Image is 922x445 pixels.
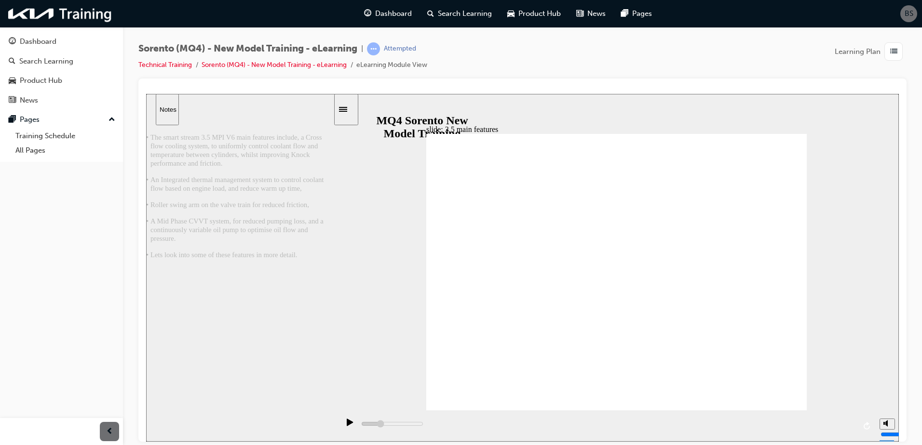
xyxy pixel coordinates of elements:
[20,75,62,86] div: Product Hub
[364,8,371,20] span: guage-icon
[9,57,15,66] span: search-icon
[587,8,606,19] span: News
[367,42,380,55] span: learningRecordVerb_ATTEMPT-icon
[108,114,115,126] span: up-icon
[4,107,163,115] span: Roller swing arm on the valve train for reduced friction,
[835,46,881,57] span: Learning Plan
[4,39,176,73] span: The smart stream 3.5 MPI V6 main features include, a Cross flow cooling system, to uniformly cont...
[356,60,427,71] li: eLearning Module View
[14,12,29,19] div: Notes
[384,44,416,53] div: Attempted
[576,8,583,20] span: news-icon
[193,316,729,348] div: playback controls
[202,61,347,69] a: Sorento (MQ4) - New Model Training - eLearning
[4,111,119,129] button: Pages
[9,38,16,46] span: guage-icon
[106,426,113,438] span: prev-icon
[733,325,749,336] button: volume
[4,33,119,51] a: Dashboard
[5,4,116,24] img: kia-training
[714,325,729,340] button: replay
[20,36,56,47] div: Dashboard
[138,43,357,54] span: Sorento (MQ4) - New Model Training - eLearning
[729,316,748,348] div: misc controls
[905,8,913,19] span: BS
[12,129,119,144] a: Training Schedule
[569,4,613,24] a: news-iconNews
[361,43,363,54] span: |
[613,4,660,24] a: pages-iconPages
[4,52,119,70] a: Search Learning
[356,4,420,24] a: guage-iconDashboard
[420,4,500,24] a: search-iconSearch Learning
[375,8,412,19] span: Dashboard
[4,157,151,165] span: Lets look into some of these features in more detail.
[4,31,119,111] button: DashboardSearch LearningProduct HubNews
[621,8,628,20] span: pages-icon
[9,96,16,105] span: news-icon
[193,324,209,340] button: play/pause
[20,114,40,125] div: Pages
[518,8,561,19] span: Product Hub
[900,5,917,22] button: BS
[4,82,177,98] span: An Integrated thermal management system to control coolant flow based on engine load, and reduce ...
[12,143,119,158] a: All Pages
[734,337,797,344] input: volume
[438,8,492,19] span: Search Learning
[427,8,434,20] span: search-icon
[9,116,16,124] span: pages-icon
[632,8,652,19] span: Pages
[500,4,569,24] a: car-iconProduct Hub
[4,123,177,148] span: A Mid Phase CVVT system, for reduced pumping loss, and a continuously variable oil pump to optimi...
[20,95,38,106] div: News
[4,92,119,109] a: News
[138,61,192,69] a: Technical Training
[890,46,897,58] span: list-icon
[835,42,907,61] button: Learning Plan
[9,77,16,85] span: car-icon
[4,72,119,90] a: Product Hub
[215,326,277,334] input: slide progress
[19,56,73,67] div: Search Learning
[507,8,515,20] span: car-icon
